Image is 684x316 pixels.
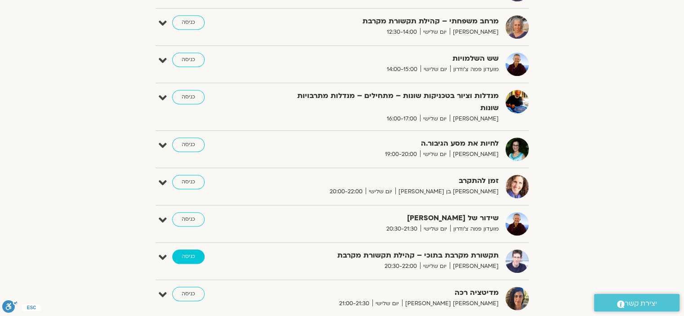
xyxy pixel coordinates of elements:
span: [PERSON_NAME] [PERSON_NAME] [402,299,499,308]
strong: זמן להתקרב [278,175,499,187]
span: 12:30-14:00 [384,27,420,37]
strong: מנדלות וציור בטכניקות שונות – מתחילים – מנדלות מתרבויות שונות [278,90,499,114]
span: יום שלישי [366,187,395,196]
span: יום שלישי [420,114,450,124]
span: יום שלישי [420,262,450,271]
a: כניסה [172,15,205,30]
span: 20:00-22:00 [326,187,366,196]
span: [PERSON_NAME] [450,114,499,124]
a: יצירת קשר [594,294,680,312]
a: כניסה [172,138,205,152]
a: כניסה [172,53,205,67]
span: מועדון פמה צ'ודרון [450,65,499,74]
a: כניסה [172,212,205,227]
span: יום שלישי [420,65,450,74]
span: יום שלישי [372,299,402,308]
span: 20:30-21:30 [383,224,420,234]
span: 21:00-21:30 [336,299,372,308]
span: [PERSON_NAME] בן [PERSON_NAME] [395,187,499,196]
span: 20:30-22:00 [381,262,420,271]
span: 19:00-20:00 [382,150,420,159]
a: כניסה [172,90,205,104]
strong: תקשורת מקרבת בתוכי – קהילת תקשורת מקרבת [278,249,499,262]
span: [PERSON_NAME] [450,262,499,271]
span: 14:00-15:00 [384,65,420,74]
span: יצירת קשר [625,298,657,310]
span: 16:00-17:00 [384,114,420,124]
span: יום שלישי [420,224,450,234]
span: יום שלישי [420,27,450,37]
span: [PERSON_NAME] [450,150,499,159]
a: כניסה [172,175,205,189]
a: כניסה [172,249,205,264]
strong: שש השלמויות [278,53,499,65]
strong: שידור של [PERSON_NAME] [278,212,499,224]
span: יום שלישי [420,150,450,159]
strong: מרחב משפחתי – קהילת תקשורת מקרבת [278,15,499,27]
strong: מדיטציה רכה [278,287,499,299]
a: כניסה [172,287,205,301]
strong: לחיות את מסע הגיבור.ה [278,138,499,150]
span: [PERSON_NAME] [450,27,499,37]
span: מועדון פמה צ'ודרון [450,224,499,234]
